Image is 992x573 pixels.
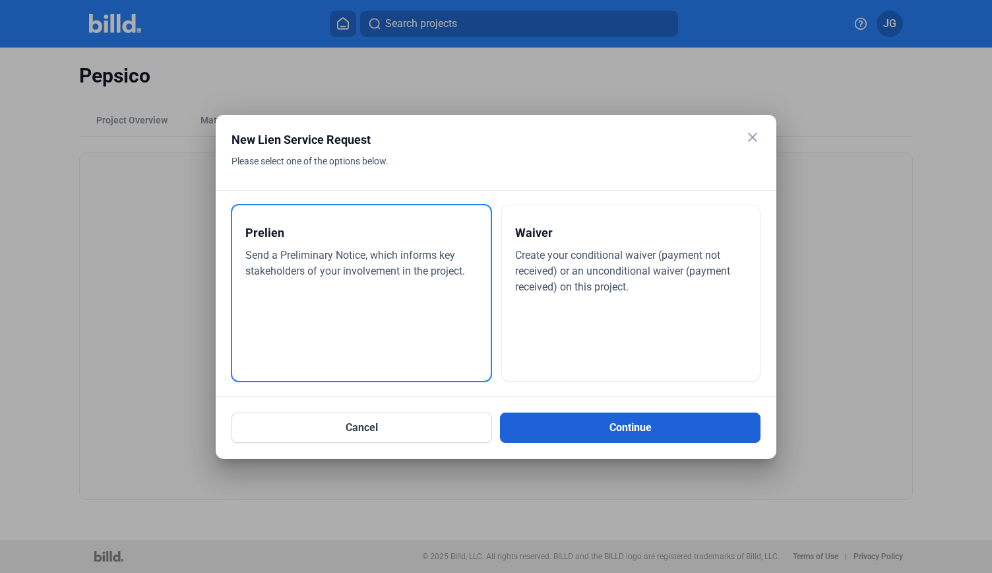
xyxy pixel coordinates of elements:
[232,413,492,443] button: Cancel
[515,219,747,248] div: Waiver
[245,249,465,277] span: Send a Preliminary Notice, which informs key stakeholders of your involvement in the project.
[745,129,760,145] mat-icon: close
[232,131,728,149] div: New Lien Service Request
[500,413,760,443] button: Continue
[245,219,478,248] div: Prelien
[232,152,728,190] div: Please select one of the options below.
[515,249,730,293] span: Create your conditional waiver (payment not received) or an unconditional waiver (payment receive...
